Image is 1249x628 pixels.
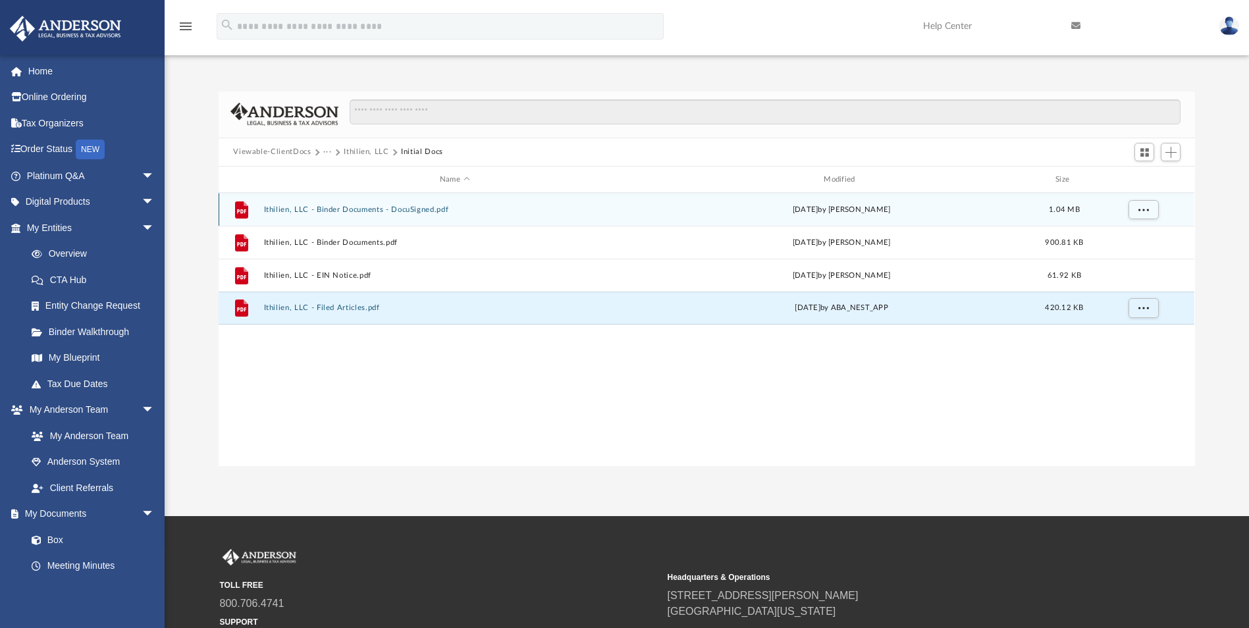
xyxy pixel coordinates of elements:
a: Anderson System [18,449,168,475]
div: grid [219,193,1194,465]
a: Tax Due Dates [18,371,174,397]
a: [STREET_ADDRESS][PERSON_NAME] [668,590,859,601]
a: Home [9,58,174,84]
a: My Anderson Teamarrow_drop_down [9,397,168,423]
div: Name [263,174,645,186]
div: id [225,174,257,186]
a: Overview [18,241,174,267]
div: Modified [651,174,1032,186]
span: arrow_drop_down [142,215,168,242]
div: [DATE] by [PERSON_NAME] [651,204,1032,216]
a: Order StatusNEW [9,136,174,163]
a: My Entitiesarrow_drop_down [9,215,174,241]
img: Anderson Advisors Platinum Portal [6,16,125,41]
div: [DATE] by [PERSON_NAME] [651,270,1032,282]
button: Ithilien, LLC [344,146,388,158]
button: Switch to Grid View [1134,143,1154,161]
button: Ithilien, LLC - Filed Articles.pdf [264,304,645,313]
input: Search files and folders [350,99,1181,124]
div: [DATE] by [PERSON_NAME] [651,237,1032,249]
i: menu [178,18,194,34]
span: arrow_drop_down [142,397,168,424]
span: 900.81 KB [1046,239,1084,246]
a: [GEOGRAPHIC_DATA][US_STATE] [668,606,836,617]
span: arrow_drop_down [142,501,168,528]
a: My Documentsarrow_drop_down [9,501,168,527]
span: arrow_drop_down [142,189,168,216]
span: arrow_drop_down [142,163,168,190]
span: 1.04 MB [1049,206,1080,213]
button: Ithilien, LLC - EIN Notice.pdf [264,271,645,280]
i: search [220,18,234,32]
a: CTA Hub [18,267,174,293]
button: ··· [323,146,332,158]
a: My Blueprint [18,345,168,371]
a: Digital Productsarrow_drop_down [9,189,174,215]
a: Tax Organizers [9,110,174,136]
a: Entity Change Request [18,293,174,319]
div: NEW [76,140,105,159]
button: More options [1129,200,1159,220]
a: Online Ordering [9,84,174,111]
button: Add [1161,143,1181,161]
img: User Pic [1219,16,1239,36]
a: My Anderson Team [18,423,161,449]
div: Size [1038,174,1091,186]
small: Headquarters & Operations [668,571,1106,583]
a: menu [178,25,194,34]
a: 800.706.4741 [220,598,284,609]
a: Meeting Minutes [18,553,168,579]
button: Ithilien, LLC - Binder Documents.pdf [264,238,645,247]
button: Initial Docs [401,146,443,158]
img: Anderson Advisors Platinum Portal [220,549,299,566]
span: 61.92 KB [1048,272,1081,279]
a: Binder Walkthrough [18,319,174,345]
button: Ithilien, LLC - Binder Documents - DocuSigned.pdf [264,205,645,214]
div: id [1097,174,1189,186]
a: Platinum Q&Aarrow_drop_down [9,163,174,189]
a: Forms Library [18,579,161,605]
small: SUPPORT [220,616,658,628]
small: TOLL FREE [220,579,658,591]
a: Box [18,527,161,553]
span: 420.12 KB [1046,305,1084,312]
button: More options [1129,299,1159,319]
div: [DATE] by ABA_NEST_APP [651,303,1032,315]
button: Viewable-ClientDocs [233,146,311,158]
a: Client Referrals [18,475,168,501]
